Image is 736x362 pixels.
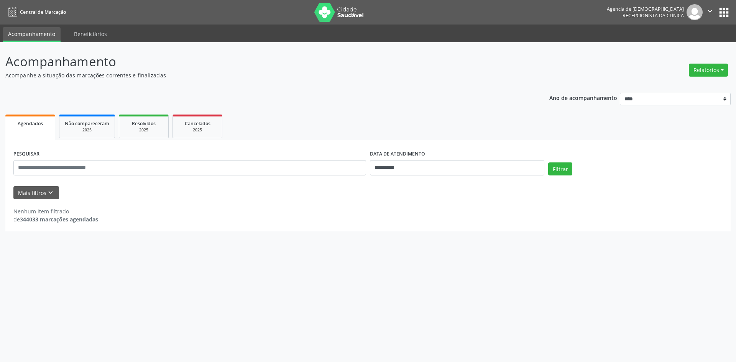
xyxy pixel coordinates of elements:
span: Resolvidos [132,120,156,127]
div: 2025 [178,127,217,133]
span: Recepcionista da clínica [623,12,684,19]
p: Acompanhamento [5,52,513,71]
img: img [687,4,703,20]
i: keyboard_arrow_down [46,188,55,197]
label: DATA DE ATENDIMENTO [370,148,425,160]
span: Não compareceram [65,120,109,127]
p: Ano de acompanhamento [549,93,617,102]
button: Mais filtroskeyboard_arrow_down [13,186,59,200]
div: Agencia de [DEMOGRAPHIC_DATA] [607,6,684,12]
div: de [13,215,98,223]
div: Nenhum item filtrado [13,207,98,215]
p: Acompanhe a situação das marcações correntes e finalizadas [5,71,513,79]
strong: 344033 marcações agendadas [20,216,98,223]
button: Relatórios [689,64,728,77]
span: Agendados [18,120,43,127]
div: 2025 [125,127,163,133]
a: Acompanhamento [3,27,61,42]
span: Central de Marcação [20,9,66,15]
i:  [706,7,714,15]
button: apps [717,6,731,19]
button: Filtrar [548,162,572,175]
a: Central de Marcação [5,6,66,18]
button:  [703,4,717,20]
label: PESQUISAR [13,148,39,160]
span: Cancelados [185,120,210,127]
div: 2025 [65,127,109,133]
a: Beneficiários [69,27,112,41]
